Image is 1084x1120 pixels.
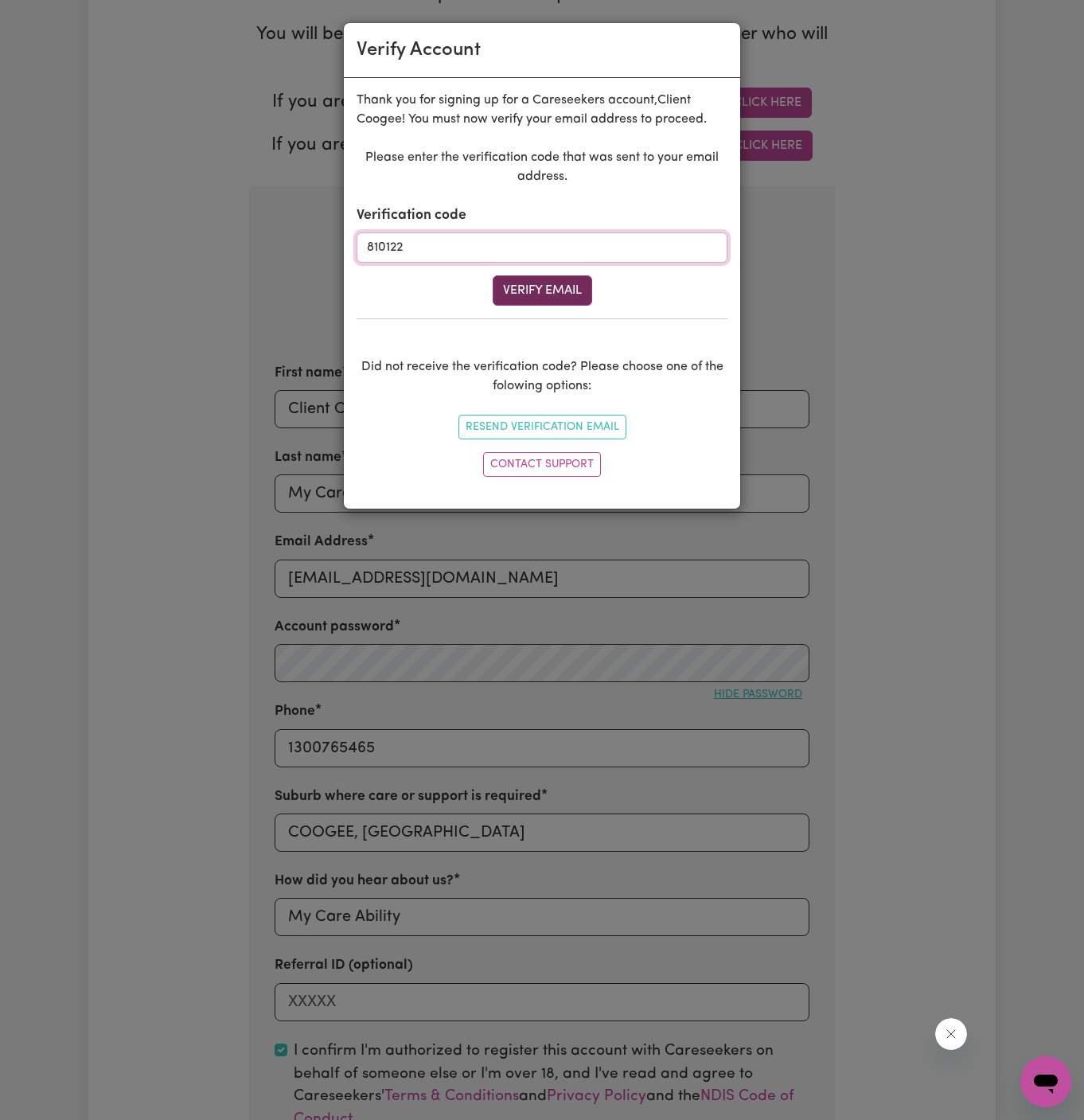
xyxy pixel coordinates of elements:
label: Verification code [357,205,466,226]
iframe: Button to launch messaging window [1020,1056,1071,1107]
input: e.g. 437127 [357,232,727,263]
p: Did not receive the verification code? Please choose one of the folowing options: [357,357,727,396]
iframe: Close message [935,1018,967,1050]
p: Thank you for signing up for a Careseekers account, Client Coogee ! You must now verify your emai... [357,91,727,129]
div: Verify Account [357,36,481,64]
button: Verify Email [493,275,592,306]
p: Please enter the verification code that was sent to your email address. [357,148,727,186]
a: Contact Support [483,452,601,477]
span: Need any help? [10,11,96,24]
button: Resend Verification Email [458,415,626,439]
